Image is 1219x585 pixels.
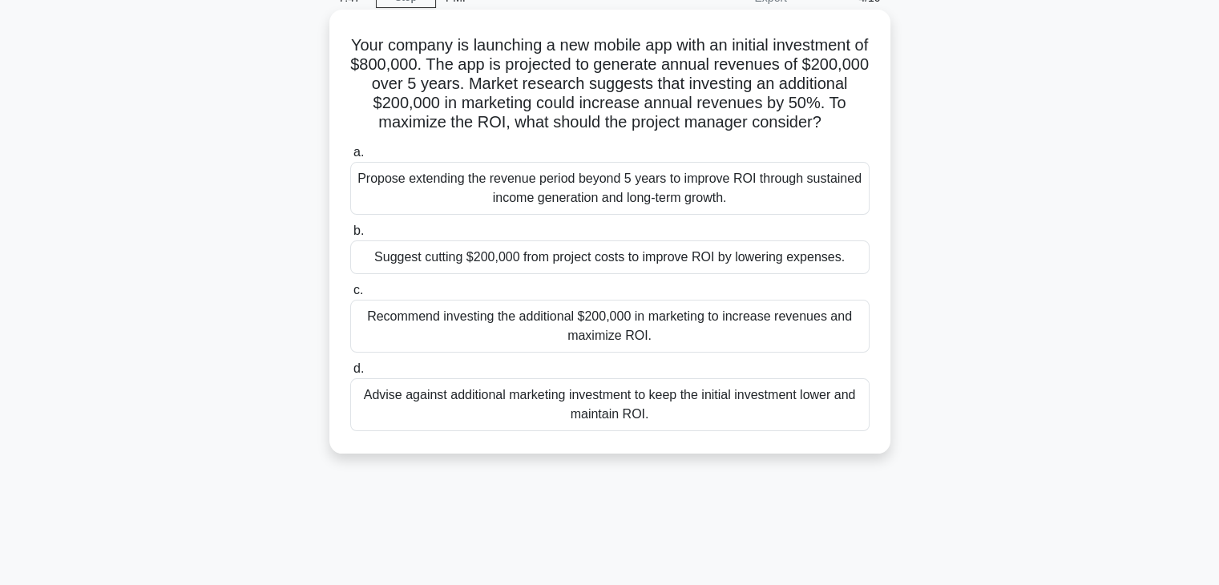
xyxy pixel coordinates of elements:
span: b. [353,224,364,237]
span: a. [353,145,364,159]
div: Recommend investing the additional $200,000 in marketing to increase revenues and maximize ROI. [350,300,870,353]
div: Propose extending the revenue period beyond 5 years to improve ROI through sustained income gener... [350,162,870,215]
div: Suggest cutting $200,000 from project costs to improve ROI by lowering expenses. [350,240,870,274]
span: c. [353,283,363,297]
div: Advise against additional marketing investment to keep the initial investment lower and maintain ... [350,378,870,431]
h5: Your company is launching a new mobile app with an initial investment of $800,000. The app is pro... [349,35,871,133]
span: d. [353,361,364,375]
